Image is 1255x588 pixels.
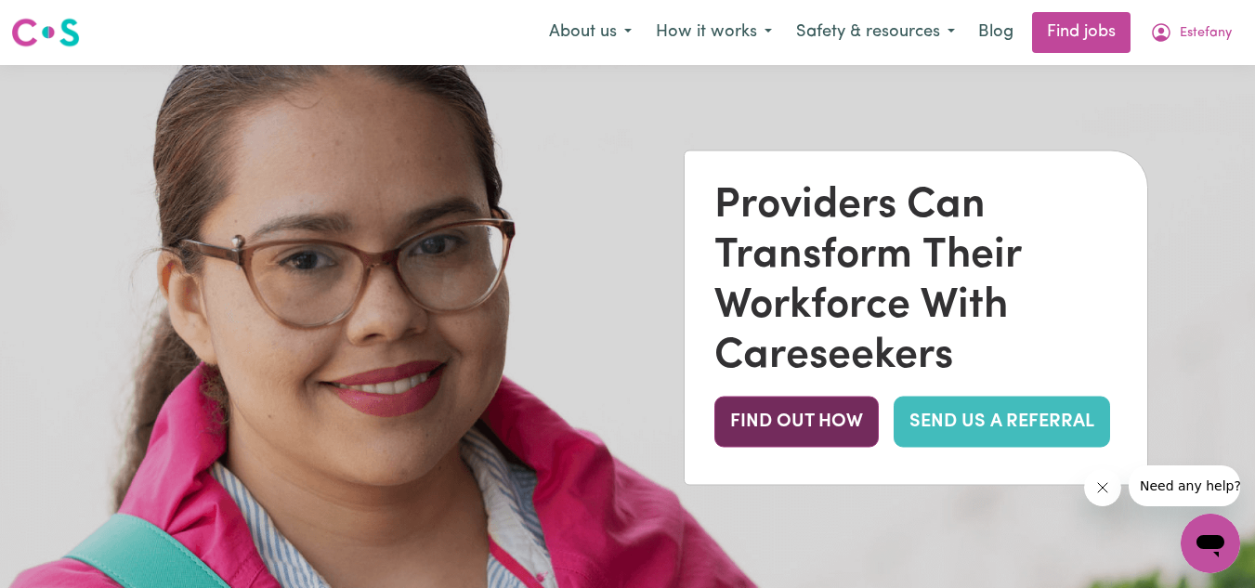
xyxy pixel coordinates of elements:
img: Careseekers logo [11,16,80,49]
a: Find jobs [1032,12,1131,53]
button: FIND OUT HOW [714,397,879,448]
iframe: Botón para iniciar la ventana de mensajería [1181,514,1240,573]
button: How it works [644,13,784,52]
button: About us [537,13,644,52]
iframe: Mensaje de la compañía [1129,465,1240,506]
button: Safety & resources [784,13,967,52]
span: Estefany [1180,23,1232,44]
button: My Account [1138,13,1244,52]
a: Careseekers logo [11,11,80,54]
a: SEND US A REFERRAL [894,397,1110,448]
a: Blog [967,12,1025,53]
iframe: Cerrar mensaje [1084,469,1121,506]
span: Need any help? [11,13,112,28]
div: Providers Can Transform Their Workforce With Careseekers [714,181,1118,382]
